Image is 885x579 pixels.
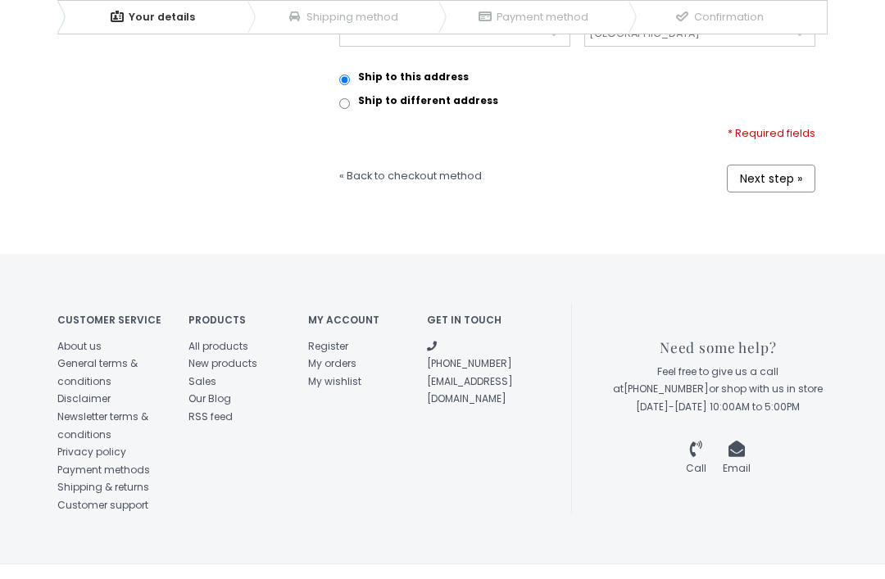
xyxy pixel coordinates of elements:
[288,1,302,34] span: 2
[358,71,469,95] label: Ship to this address
[686,444,706,476] a: Call
[629,1,810,34] a: 4Confirmation
[57,391,111,405] a: Disclaimer
[624,382,709,396] a: [PHONE_NUMBER]
[188,339,248,353] a: All products
[438,1,629,34] a: 3Payment method
[57,463,150,477] a: Payment methods
[727,165,815,192] a: Next step »
[609,340,828,355] h3: Need some help?
[675,1,690,34] span: 4
[613,364,823,414] span: Feel free to give us a call at or shop with us in store [DATE]-[DATE] 10:00AM to 5:00PM
[308,356,356,370] a: My orders
[188,356,257,370] a: New products
[478,1,492,34] span: 3
[110,1,125,34] span: 1
[57,339,102,353] a: About us
[57,480,149,494] a: Shipping & returns
[57,409,148,441] a: Newsletter terms & conditions
[188,314,283,325] h4: Products
[57,498,148,512] a: Customer support
[339,165,482,188] a: « Back to checkout method
[308,339,348,353] a: Register
[57,356,138,388] a: General terms & conditions
[57,314,164,325] h4: Customer service
[57,1,247,34] a: 1Your details
[57,445,126,459] a: Privacy policy
[339,127,815,140] div: * Required fields
[358,95,498,119] label: Ship to different address
[723,444,751,476] a: Email
[247,1,438,34] a: 2Shipping method
[188,374,216,388] a: Sales
[427,314,521,325] h4: Get in touch
[188,409,233,423] a: RSS feed
[308,374,361,388] a: My wishlist
[188,391,231,405] a: Our Blog
[308,314,402,325] h4: My account
[427,339,512,371] a: [PHONE_NUMBER]
[427,374,513,406] a: [EMAIL_ADDRESS][DOMAIN_NAME]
